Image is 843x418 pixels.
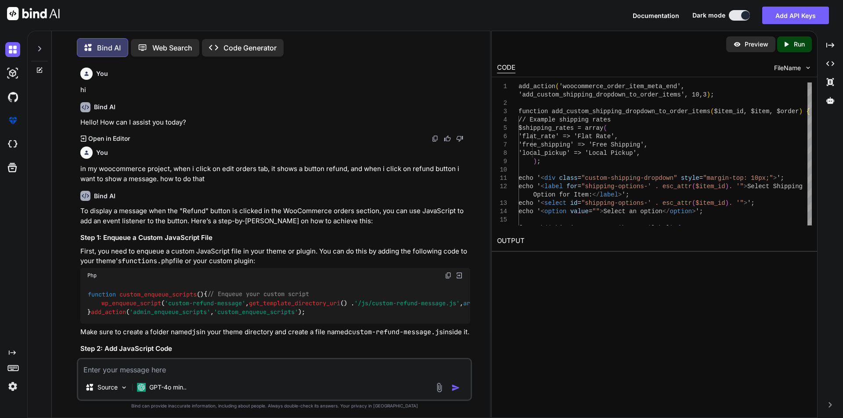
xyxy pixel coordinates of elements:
[87,289,558,317] code: { ( , () . , ( ), , ); } ( , );
[149,383,187,392] p: GPT-4o min..
[80,85,470,95] p: hi
[559,83,684,90] span: 'woocommerce_order_item_meta_end',
[80,164,470,184] p: in my woocommerce project, when i click on edit orders tab, it shows a button refund, and when i ...
[592,191,600,198] span: </
[540,208,544,215] span: <
[519,200,540,207] span: echo '
[581,200,692,207] span: "shipping-options-' . esc_attr
[692,200,695,207] span: (
[223,43,277,53] p: Code Generator
[519,133,618,140] span: 'flat_rate' => 'Flat Rate',
[5,89,20,104] img: githubDark
[743,183,747,190] span: >
[94,192,115,200] h6: Bind AI
[519,150,640,157] span: 'local_pickup' => 'Local Pickup',
[544,200,566,207] span: select
[88,290,204,298] span: ( )
[544,183,562,190] span: label
[96,69,108,78] h6: You
[5,379,20,394] img: settings
[80,357,470,377] p: In the file, you can add the following code to listen for clicks on the refund button and display...
[692,208,695,215] span: >
[7,7,60,20] img: Bind AI
[492,231,817,251] h2: OUTPUT
[600,208,603,215] span: >
[497,166,507,174] div: 10
[80,344,470,354] h3: Step 2: Add JavaScript Code
[207,290,309,298] span: // Enqueue your custom script
[710,108,714,115] span: (
[519,116,611,123] span: // Example shipping rates
[444,135,451,142] img: like
[794,40,805,49] p: Run
[5,113,20,128] img: premium
[434,382,444,393] img: attachment
[497,63,515,73] div: CODE
[703,108,710,115] span: ms
[592,208,600,215] span: ""
[96,148,108,157] h6: You
[249,299,340,307] span: get_template_directory_uri
[497,182,507,191] div: 12
[91,308,126,316] span: add_action
[80,206,470,226] p: To display a message when the "Refund" button is clicked in the WooCommerce orders section, you c...
[603,208,662,215] span: Select an option
[348,328,443,336] code: custom-refund-message.js
[80,233,470,243] h3: Step 1: Enqueue a Custom JavaScript File
[130,308,210,316] span: 'admin_enqueue_scripts'
[119,290,197,298] span: custom_enqueue_scripts
[588,208,592,215] span: =
[670,208,692,215] span: option
[519,208,540,215] span: echo '
[80,118,470,128] p: Hello! How can I assist you today?
[599,191,618,198] span: label
[695,208,703,215] span: ';
[497,132,507,141] div: 6
[540,183,544,190] span: <
[87,272,97,279] span: Php
[743,200,747,207] span: >
[455,272,463,279] img: Open in Browser
[544,225,548,232] span: (
[706,91,710,98] span: )
[432,135,439,142] img: copy
[533,191,592,198] span: Option for Item:
[497,116,507,124] div: 4
[544,208,566,215] span: option
[725,183,728,190] span: )
[519,91,703,98] span: 'add_custom_shipping_dropdown_to_order_items', 10,
[497,224,507,232] div: 16
[555,83,559,90] span: (
[577,175,581,182] span: =
[519,141,648,148] span: 'free_shipping' => 'Free Shipping',
[519,183,540,190] span: echo '
[762,7,829,24] button: Add API Keys
[699,175,702,182] span: =
[774,64,801,72] span: FileName
[714,108,799,115] span: $item_id, $item, $order
[540,200,544,207] span: <
[354,299,460,307] span: '/js/custom-refund-message.js'
[692,183,695,190] span: (
[747,200,755,207] span: ';
[519,175,540,182] span: echo '
[777,175,784,182] span: ';
[94,103,115,111] h6: Bind AI
[152,43,192,53] p: Web Search
[497,141,507,149] div: 7
[603,125,607,132] span: (
[799,108,802,115] span: )
[5,66,20,81] img: darkAi-studio
[729,183,744,190] span: . '"
[519,225,544,232] span: foreach
[725,200,728,207] span: )
[192,328,200,336] code: js
[581,175,677,182] span: "custom-shipping-dropdown"
[633,12,679,19] span: Documentation
[519,125,603,132] span: $shipping_rates = array
[519,83,555,90] span: add_action
[497,207,507,216] div: 14
[544,175,555,182] span: div
[662,208,670,215] span: </
[80,247,470,266] p: First, you need to enqueue a custom JavaScript file in your theme or plugin. You can do this by a...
